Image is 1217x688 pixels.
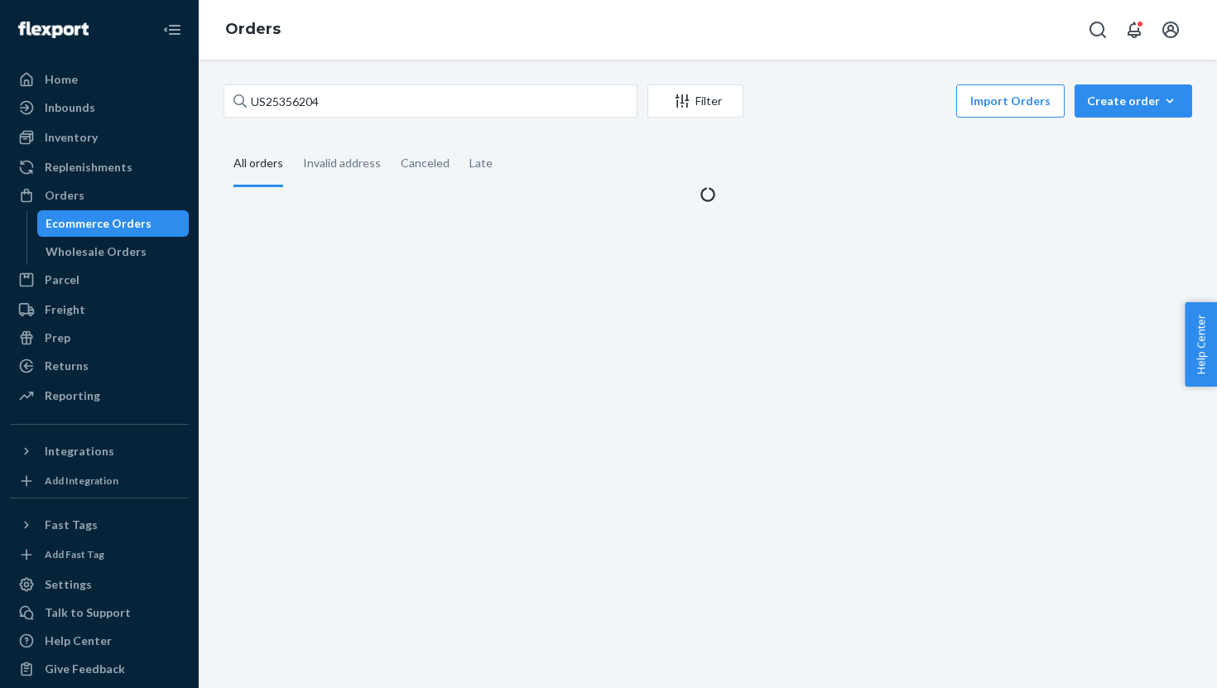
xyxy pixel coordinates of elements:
[648,93,743,109] div: Filter
[45,474,118,488] div: Add Integration
[10,325,189,351] a: Prep
[224,84,637,118] input: Search orders
[37,210,190,237] a: Ecommerce Orders
[10,382,189,409] a: Reporting
[10,94,189,121] a: Inbounds
[45,443,114,459] div: Integrations
[1087,93,1180,109] div: Create order
[156,13,189,46] button: Close Navigation
[10,656,189,682] button: Give Feedback
[401,142,450,185] div: Canceled
[10,66,189,93] a: Home
[10,438,189,464] button: Integrations
[45,71,78,88] div: Home
[10,628,189,654] a: Help Center
[45,517,98,533] div: Fast Tags
[45,301,85,318] div: Freight
[45,272,79,288] div: Parcel
[647,84,743,118] button: Filter
[1075,84,1192,118] button: Create order
[1185,302,1217,387] button: Help Center
[1154,13,1187,46] button: Open account menu
[10,182,189,209] a: Orders
[469,142,493,185] div: Late
[45,330,70,346] div: Prep
[45,187,84,204] div: Orders
[37,238,190,265] a: Wholesale Orders
[10,154,189,180] a: Replenishments
[212,6,294,54] ol: breadcrumbs
[10,353,189,379] a: Returns
[225,20,281,38] a: Orders
[18,22,89,38] img: Flexport logo
[303,142,381,185] div: Invalid address
[10,471,189,491] a: Add Integration
[45,661,125,677] div: Give Feedback
[233,142,283,187] div: All orders
[10,599,189,626] a: Talk to Support
[45,547,104,561] div: Add Fast Tag
[10,124,189,151] a: Inventory
[10,545,189,565] a: Add Fast Tag
[45,604,131,621] div: Talk to Support
[1081,13,1114,46] button: Open Search Box
[10,512,189,538] button: Fast Tags
[1118,13,1151,46] button: Open notifications
[45,159,132,176] div: Replenishments
[45,576,92,593] div: Settings
[45,358,89,374] div: Returns
[10,296,189,323] a: Freight
[45,129,98,146] div: Inventory
[10,267,189,293] a: Parcel
[45,633,112,649] div: Help Center
[10,571,189,598] a: Settings
[956,84,1065,118] button: Import Orders
[46,215,152,232] div: Ecommerce Orders
[45,99,95,116] div: Inbounds
[45,387,100,404] div: Reporting
[46,243,147,260] div: Wholesale Orders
